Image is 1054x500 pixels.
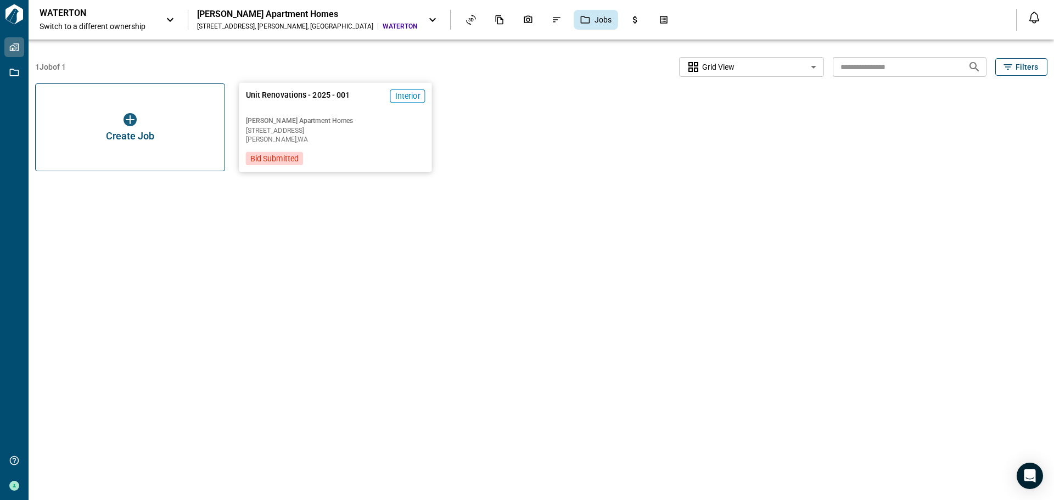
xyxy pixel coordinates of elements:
[995,58,1047,76] button: Filters
[459,10,483,29] div: Asset View
[1025,9,1043,26] button: Open notification feed
[679,56,824,78] div: Without label
[488,10,511,29] div: Documents
[246,127,425,134] span: [STREET_ADDRESS]
[545,10,568,29] div: Issues & Info
[595,14,612,25] span: Jobs
[574,10,618,30] div: Jobs
[40,21,155,32] span: Switch to a different ownership
[1017,463,1043,489] div: Open Intercom Messenger
[197,9,417,20] div: [PERSON_NAME] Apartment Homes
[1016,61,1038,72] span: Filters
[383,22,417,31] span: WATERTON
[702,61,735,72] span: Grid View
[395,91,421,102] span: Interior
[35,61,66,72] span: 1 Job of 1
[124,113,137,126] img: icon button
[246,116,425,125] span: [PERSON_NAME] Apartment Homes
[197,22,373,31] div: [STREET_ADDRESS] , [PERSON_NAME] , [GEOGRAPHIC_DATA]
[517,10,540,29] div: Photos
[106,131,154,142] span: Create Job
[624,10,647,29] div: Budgets
[250,153,299,164] span: Bid Submitted
[246,136,425,143] span: [PERSON_NAME] , WA
[40,8,138,19] p: WATERTON
[246,89,350,112] span: Unit Renovations - 2025 - 001
[652,10,675,29] div: Takeoff Center
[963,56,985,78] button: Search jobs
